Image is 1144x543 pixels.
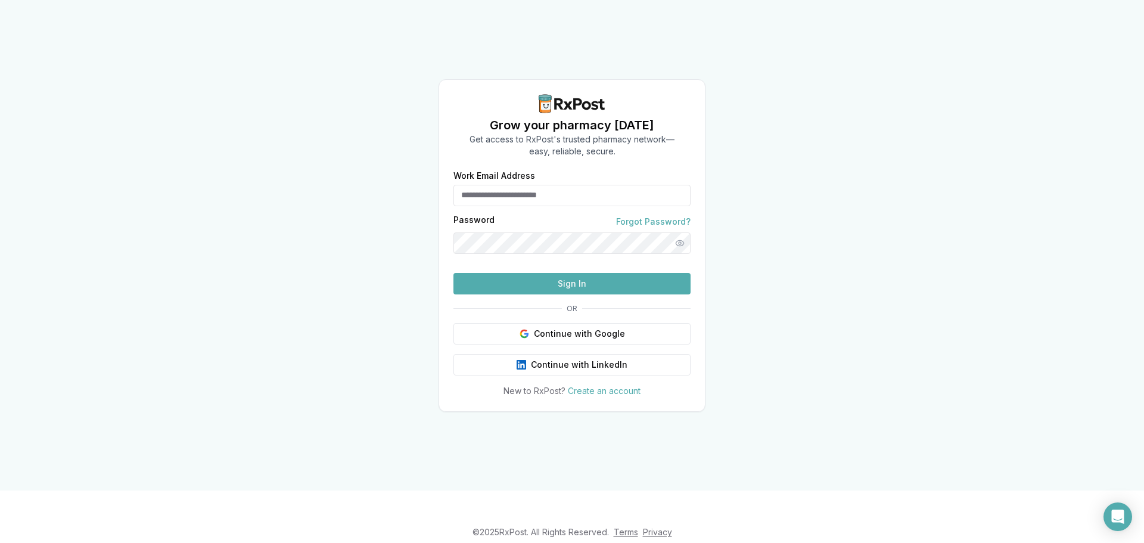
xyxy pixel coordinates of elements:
img: RxPost Logo [534,94,610,113]
button: Show password [669,232,691,254]
h1: Grow your pharmacy [DATE] [470,117,674,134]
button: Continue with Google [453,323,691,345]
img: Google [520,329,529,339]
span: OR [562,304,582,314]
a: Privacy [643,527,672,537]
div: Open Intercom Messenger [1103,502,1132,531]
span: New to RxPost? [503,386,565,396]
label: Password [453,216,495,228]
p: Get access to RxPost's trusted pharmacy network— easy, reliable, secure. [470,134,674,157]
img: LinkedIn [517,360,526,370]
a: Forgot Password? [616,216,691,228]
a: Terms [614,527,638,537]
button: Continue with LinkedIn [453,354,691,376]
label: Work Email Address [453,172,691,180]
a: Create an account [568,386,641,396]
button: Sign In [453,273,691,294]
